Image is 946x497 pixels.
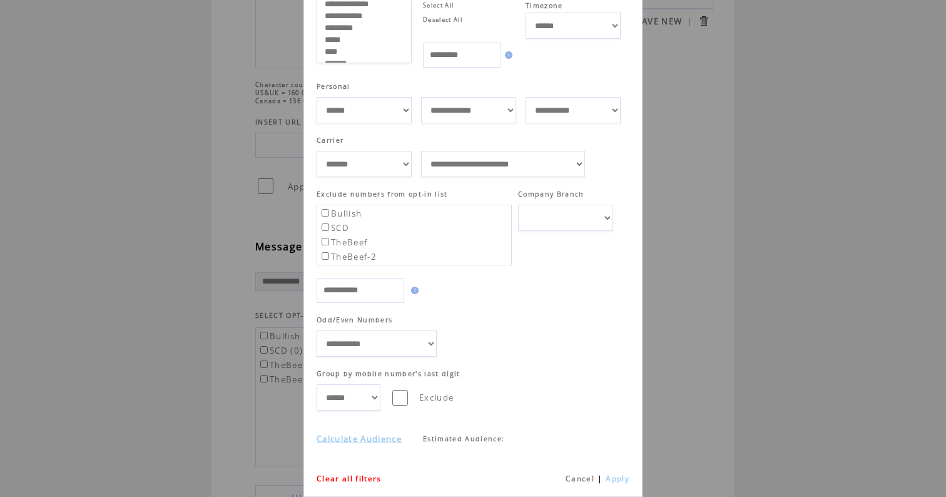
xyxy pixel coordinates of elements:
[319,208,362,219] label: Bullish
[606,473,629,484] a: Apply
[322,252,329,260] input: TheBeef-2
[419,392,454,403] span: Exclude
[501,51,512,59] img: help.gif
[319,251,377,262] label: TheBeef-2
[598,473,603,484] span: |
[319,222,349,233] label: SCD
[518,190,584,198] span: Company Branch
[322,238,329,245] input: TheBeef
[317,473,382,484] a: Clear all filters
[526,1,563,10] span: Timezone
[317,82,350,91] span: Personal
[566,473,594,484] a: Cancel
[407,287,419,294] img: help.gif
[319,237,367,248] label: TheBeef
[322,209,329,217] input: Bullish
[317,433,402,444] a: Calculate Audience
[423,16,462,24] a: Deselect All
[317,369,460,378] span: Group by mobile number's last digit
[423,434,504,443] span: Estimated Audience:
[317,315,392,324] span: Odd/Even Numbers
[322,223,329,231] input: SCD
[317,136,343,145] span: Carrier
[317,190,448,198] span: Exclude numbers from opt-in list
[423,1,454,9] a: Select All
